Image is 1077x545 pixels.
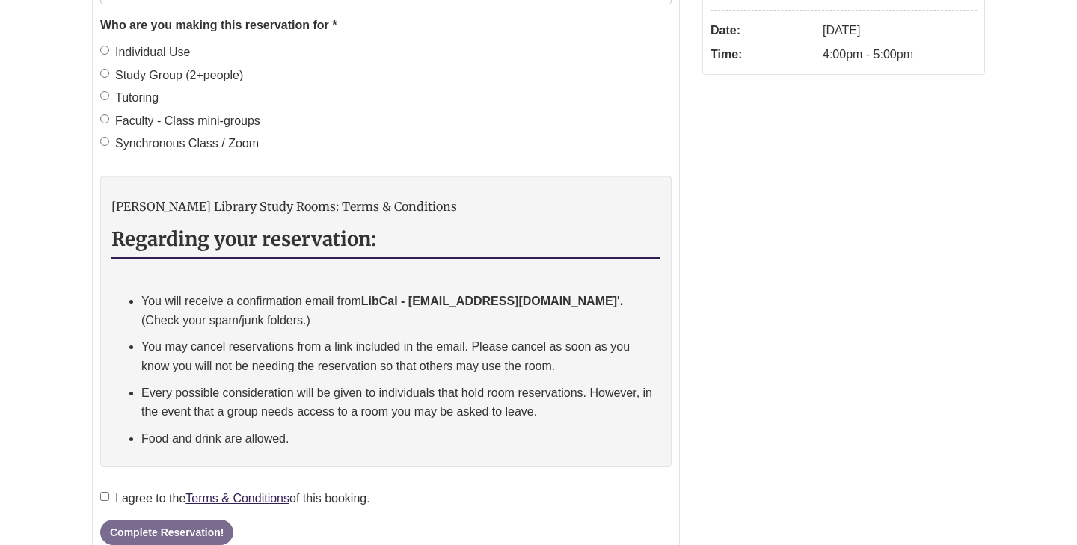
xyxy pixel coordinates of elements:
[361,295,623,307] strong: LibCal - [EMAIL_ADDRESS][DOMAIN_NAME]'.
[100,492,109,501] input: I agree to theTerms & Conditionsof this booking.
[141,337,660,375] p: You may cancel reservations from a link included in the email. Please cancel as soon as you know ...
[100,114,109,123] input: Faculty - Class mini-groups
[100,16,672,35] legend: Who are you making this reservation for *
[100,69,109,78] input: Study Group (2+people)
[100,46,109,55] input: Individual Use
[100,111,260,131] label: Faculty - Class mini-groups
[100,489,370,508] label: I agree to the of this booking.
[100,134,259,153] label: Synchronous Class / Zoom
[100,43,191,62] label: Individual Use
[100,66,243,85] label: Study Group (2+people)
[185,492,289,505] a: Terms & Conditions
[141,292,660,330] p: You will receive a confirmation email from (Check your spam/junk folders.)
[823,43,977,67] dd: 4:00pm - 5:00pm
[711,43,815,67] dt: Time:
[100,137,109,146] input: Synchronous Class / Zoom
[100,91,109,100] input: Tutoring
[141,429,660,449] p: Food and drink are allowed.
[100,88,159,108] label: Tutoring
[111,227,376,251] strong: Regarding your reservation:
[711,19,815,43] dt: Date:
[823,19,977,43] dd: [DATE]
[100,520,233,545] button: Complete Reservation!
[141,384,660,422] p: Every possible consideration will be given to individuals that hold room reservations. However, i...
[111,200,660,214] h3: [PERSON_NAME] Library Study Rooms: Terms & Conditions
